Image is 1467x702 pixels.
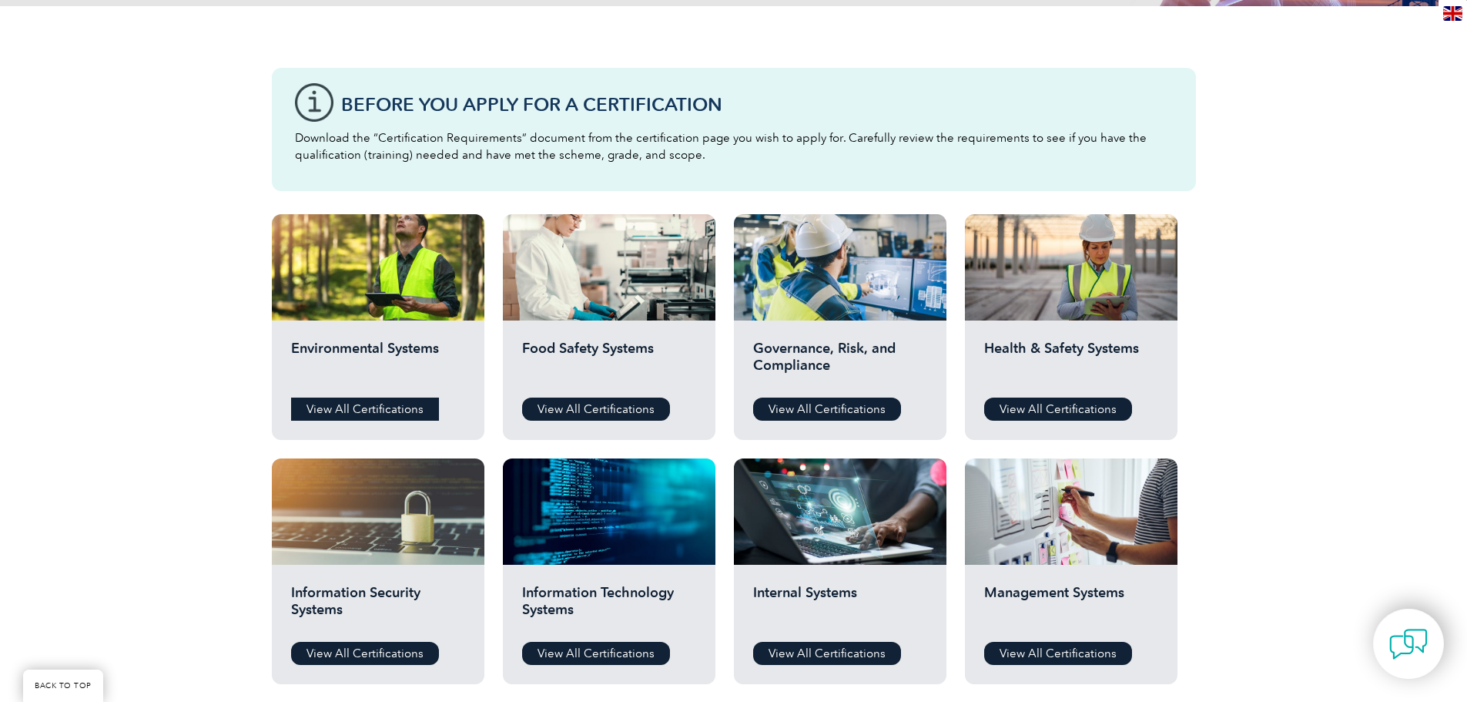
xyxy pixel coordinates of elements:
[753,642,901,665] a: View All Certifications
[522,398,670,421] a: View All Certifications
[341,95,1173,114] h3: Before You Apply For a Certification
[984,398,1132,421] a: View All Certifications
[984,584,1158,630] h2: Management Systems
[291,398,439,421] a: View All Certifications
[291,642,439,665] a: View All Certifications
[291,340,465,386] h2: Environmental Systems
[984,340,1158,386] h2: Health & Safety Systems
[753,340,927,386] h2: Governance, Risk, and Compliance
[522,642,670,665] a: View All Certifications
[1389,625,1428,663] img: contact-chat.png
[984,642,1132,665] a: View All Certifications
[295,129,1173,163] p: Download the “Certification Requirements” document from the certification page you wish to apply ...
[1443,6,1462,21] img: en
[522,340,696,386] h2: Food Safety Systems
[753,398,901,421] a: View All Certifications
[23,670,103,702] a: BACK TO TOP
[753,584,927,630] h2: Internal Systems
[291,584,465,630] h2: Information Security Systems
[522,584,696,630] h2: Information Technology Systems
